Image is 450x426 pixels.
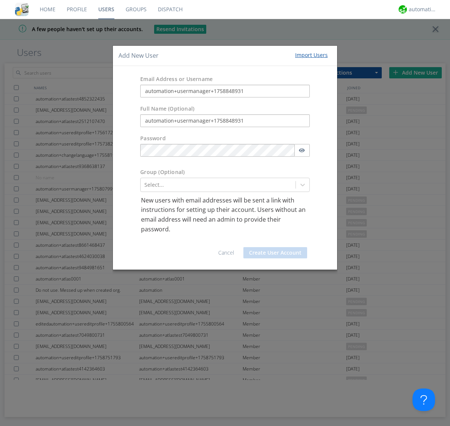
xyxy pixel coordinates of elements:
[140,168,184,176] label: Group (Optional)
[140,135,166,142] label: Password
[409,6,437,13] div: automation+atlas
[140,114,310,127] input: Julie Appleseed
[118,51,159,60] h4: Add New User
[15,3,28,16] img: cddb5a64eb264b2086981ab96f4c1ba7
[295,51,328,59] div: Import Users
[218,249,234,256] a: Cancel
[140,105,194,112] label: Full Name (Optional)
[140,85,310,97] input: e.g. email@address.com, Housekeeping1
[399,5,407,13] img: d2d01cd9b4174d08988066c6d424eccd
[141,196,309,234] p: New users with email addresses will be sent a link with instructions for setting up their account...
[140,75,213,83] label: Email Address or Username
[243,247,307,258] button: Create User Account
